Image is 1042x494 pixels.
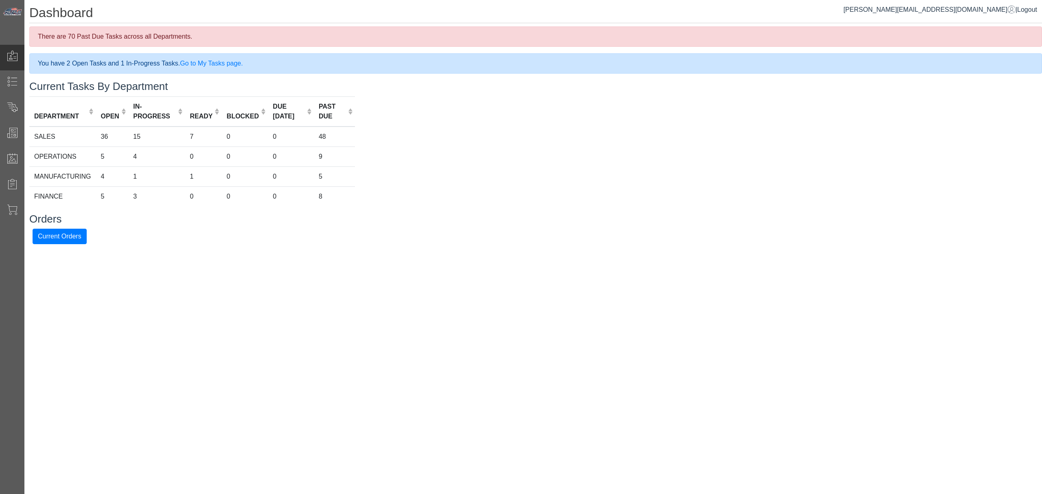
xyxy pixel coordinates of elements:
td: MANUFACTURING [29,166,96,186]
span: Logout [1017,6,1037,13]
td: 9 [314,146,355,166]
div: BLOCKED [227,111,259,121]
td: 3 [128,186,185,206]
td: 8 [314,186,355,206]
td: 0 [222,146,268,166]
td: FINANCE [29,186,96,206]
h3: Current Tasks By Department [29,80,1042,93]
div: OPEN [101,111,119,121]
td: OPERATIONS [29,146,96,166]
h1: Dashboard [29,5,1042,23]
td: 36 [96,127,129,147]
td: 0 [222,127,268,147]
a: Go to My Tasks page. [180,60,243,67]
td: 48 [314,127,355,147]
div: There are 70 Past Due Tasks across all Departments. [29,26,1042,47]
a: [PERSON_NAME][EMAIL_ADDRESS][DOMAIN_NAME] [843,6,1016,13]
div: You have 2 Open Tasks and 1 In-Progress Tasks. [29,53,1042,74]
div: DEPARTMENT [34,111,87,121]
td: 15 [128,127,185,147]
button: Current Orders [33,229,87,244]
div: IN-PROGRESS [133,102,176,121]
td: SALES [29,127,96,147]
div: DUE [DATE] [273,102,304,121]
td: 5 [96,146,129,166]
td: 1 [185,166,221,186]
td: 0 [268,127,314,147]
td: 1 [128,166,185,186]
td: 7 [185,127,221,147]
img: Metals Direct Inc Logo [2,7,23,16]
td: 0 [268,186,314,206]
td: 0 [268,146,314,166]
td: 0 [185,186,221,206]
td: 5 [314,166,355,186]
h3: Orders [29,213,1042,225]
td: 0 [222,186,268,206]
div: | [843,5,1037,15]
a: Current Orders [33,232,87,239]
td: 0 [268,166,314,186]
div: PAST DUE [319,102,346,121]
td: 0 [222,166,268,186]
td: 5 [96,186,129,206]
td: 4 [128,146,185,166]
div: READY [190,111,212,121]
td: 0 [185,146,221,166]
td: 4 [96,166,129,186]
